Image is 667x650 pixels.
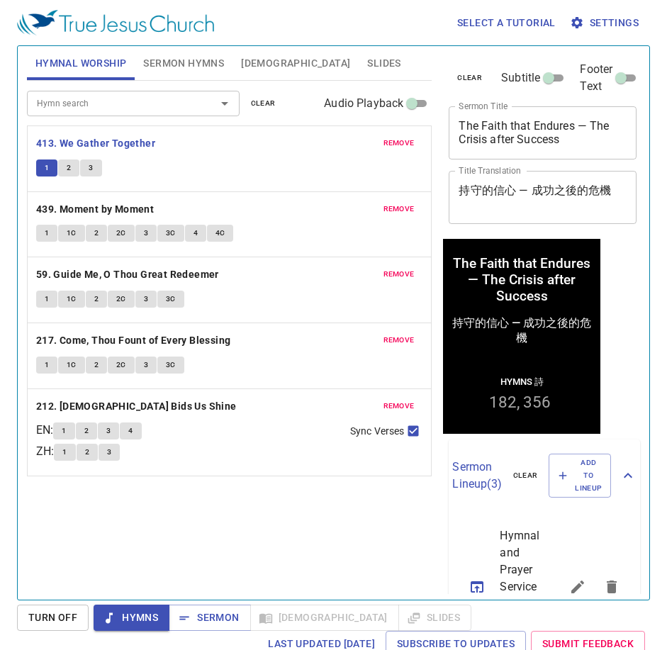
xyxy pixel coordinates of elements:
span: 1 [45,293,49,306]
span: [DEMOGRAPHIC_DATA] [241,55,350,72]
span: 1 [62,425,66,437]
span: Hymnal and Prayer Service 唱詩祈禱會 [500,527,527,646]
span: Audio Playback [324,95,403,112]
button: 2 [86,357,107,374]
button: Add to Lineup [549,454,611,498]
button: 2C [108,357,135,374]
span: Slides [367,55,400,72]
button: clear [242,95,284,112]
span: 3 [89,162,93,174]
button: 2 [86,225,107,242]
button: remove [375,398,423,415]
span: 2 [94,359,99,371]
button: Sermon [169,605,250,631]
button: 217. Come, Thou Fount of Every Blessing [36,332,233,349]
p: Sermon Lineup ( 3 ) [452,459,501,493]
span: 3C [166,359,176,371]
button: 1 [36,159,57,176]
button: 2C [108,291,135,308]
button: 3C [157,225,184,242]
button: 2C [108,225,135,242]
button: 413. We Gather Together [36,135,158,152]
span: 2C [116,359,126,371]
button: remove [375,332,423,349]
span: remove [383,334,415,347]
button: Select a tutorial [452,10,561,36]
button: 2 [58,159,79,176]
button: 1C [58,225,85,242]
span: 3 [106,425,111,437]
p: ZH : [36,443,54,460]
button: 2 [77,444,98,461]
span: 4 [194,227,198,240]
button: 2 [76,422,97,439]
button: 1 [53,422,74,439]
b: 59. Guide Me, O Thou Great Redeemer [36,266,219,284]
span: Hymnal Worship [35,55,127,72]
span: 2 [67,162,71,174]
textarea: The Faith that Endures — The Crisis after Success [459,119,627,146]
span: Subtitle [501,69,540,86]
button: Turn Off [17,605,89,631]
button: 212. [DEMOGRAPHIC_DATA] Bids Us Shine [36,398,239,415]
button: 3C [157,291,184,308]
span: remove [383,137,415,150]
button: 2 [86,291,107,308]
button: remove [375,201,423,218]
iframe: from-child [443,239,600,434]
button: 1 [36,291,57,308]
button: 3C [157,357,184,374]
span: 2C [116,293,126,306]
span: 2C [116,227,126,240]
button: remove [375,266,423,283]
span: 3 [107,446,111,459]
button: 1C [58,357,85,374]
button: Open [215,94,235,113]
button: 1C [58,291,85,308]
span: 3 [144,227,148,240]
button: Settings [567,10,644,36]
span: 3 [144,293,148,306]
button: 4C [207,225,234,242]
b: 439. Moment by Moment [36,201,154,218]
button: 3 [99,444,120,461]
span: 1C [67,293,77,306]
span: remove [383,400,415,413]
span: Turn Off [28,609,77,627]
b: 413. We Gather Together [36,135,155,152]
span: 1C [67,359,77,371]
img: True Jesus Church [17,10,214,35]
span: 1 [62,446,67,459]
span: 2 [94,293,99,306]
span: Sermon [180,609,239,627]
button: 3 [135,225,157,242]
button: 3 [98,422,119,439]
span: clear [513,469,538,482]
button: Hymns [94,605,169,631]
button: 1 [54,444,75,461]
button: 3 [135,357,157,374]
span: Hymns [105,609,158,627]
b: 217. Come, Thou Fount of Every Blessing [36,332,231,349]
button: remove [375,135,423,152]
span: 4C [215,227,225,240]
span: clear [457,72,482,84]
b: 212. [DEMOGRAPHIC_DATA] Bids Us Shine [36,398,237,415]
button: 1 [36,225,57,242]
span: 2 [85,446,89,459]
span: Footer Text [580,61,612,95]
span: 4 [128,425,133,437]
button: 4 [185,225,206,242]
span: 2 [84,425,89,437]
span: 1C [67,227,77,240]
button: 3 [135,291,157,308]
span: Add to Lineup [558,456,602,495]
span: 1 [45,359,49,371]
span: remove [383,268,415,281]
span: Settings [573,14,639,32]
span: 3 [144,359,148,371]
